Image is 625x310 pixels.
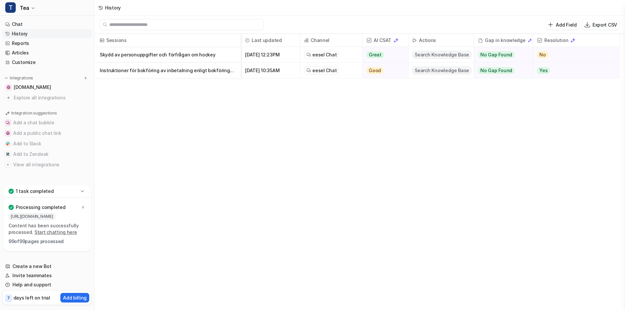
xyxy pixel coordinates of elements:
[3,29,92,38] a: History
[3,117,92,128] button: Add a chat bubbleAdd a chat bubble
[3,149,92,159] button: Add to ZendeskAdd to Zendesk
[312,67,337,74] span: eesel Chat
[10,75,33,81] p: Integrations
[537,67,550,74] span: Yes
[16,204,65,211] p: Processing completed
[83,76,88,80] img: menu_add.svg
[20,3,29,12] span: Tea
[100,47,236,63] p: Skydd av personuppgifter och förfrågan om hockey
[306,68,311,73] img: eeselChat
[5,94,12,101] img: explore all integrations
[477,34,530,47] div: Gap in knowledge
[474,63,528,78] button: No Gap Found
[105,4,121,11] div: History
[363,63,404,78] button: Good
[419,34,436,47] h2: Actions
[3,138,92,149] button: Add to SlackAdd to Slack
[6,121,10,125] img: Add a chat bubble
[478,67,514,74] span: No Gap Found
[306,67,337,74] a: eesel Chat
[16,188,54,195] p: 1 task completed
[9,213,55,220] span: [URL][DOMAIN_NAME]
[7,295,10,301] p: 7
[4,76,9,80] img: expand menu
[14,93,89,103] span: Explore all integrations
[3,128,92,138] button: Add a public chat linkAdd a public chat link
[533,47,613,63] button: No
[536,34,617,47] span: Resolution
[533,63,613,78] button: Yes
[3,271,92,280] a: Invite teammates
[306,52,311,57] img: eeselChat
[63,294,87,301] p: Add billing
[34,229,77,235] a: Start chatting here
[9,238,86,245] p: 99 of 99 pages processed
[556,21,576,28] p: Add Field
[412,51,471,59] span: Search Knowledge Base
[3,159,92,170] button: View all integrationsView all integrations
[244,63,297,78] span: [DATE] 10:35AM
[582,20,620,30] button: Export CSV
[244,47,297,63] span: [DATE] 12:23PM
[478,52,514,58] span: No Gap Found
[3,75,35,81] button: Integrations
[3,48,92,57] a: Articles
[97,34,238,47] span: Sessions
[366,67,383,74] span: Good
[11,110,57,116] p: Integration suggestions
[244,34,297,47] span: Last updated
[13,294,50,301] p: days left on trial
[537,52,548,58] span: No
[3,93,92,102] a: Explore all integrations
[3,262,92,271] a: Create a new Bot
[6,163,10,167] img: View all integrations
[474,47,528,63] button: No Gap Found
[412,67,471,74] span: Search Knowledge Base
[3,39,92,48] a: Reports
[60,293,89,302] button: Add billing
[363,47,404,63] button: Great
[306,52,337,58] a: eesel Chat
[14,84,51,91] span: [DOMAIN_NAME]
[7,85,10,89] img: tecta.se
[365,34,406,47] span: AI CSAT
[3,83,92,92] a: tecta.se[DOMAIN_NAME]
[3,20,92,29] a: Chat
[312,52,337,58] span: eesel Chat
[366,52,384,58] span: Great
[545,20,579,30] button: Add Field
[303,34,360,47] span: Channel
[3,280,92,289] a: Help and support
[3,58,92,67] a: Customize
[5,2,16,13] span: T
[593,21,617,28] p: Export CSV
[6,152,10,156] img: Add to Zendesk
[9,222,86,236] p: Content has been successfully processed.
[6,131,10,135] img: Add a public chat link
[100,63,236,78] p: Instruktioner för bokföring av inbetalning enligt bokföringsmetod
[6,142,10,146] img: Add to Slack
